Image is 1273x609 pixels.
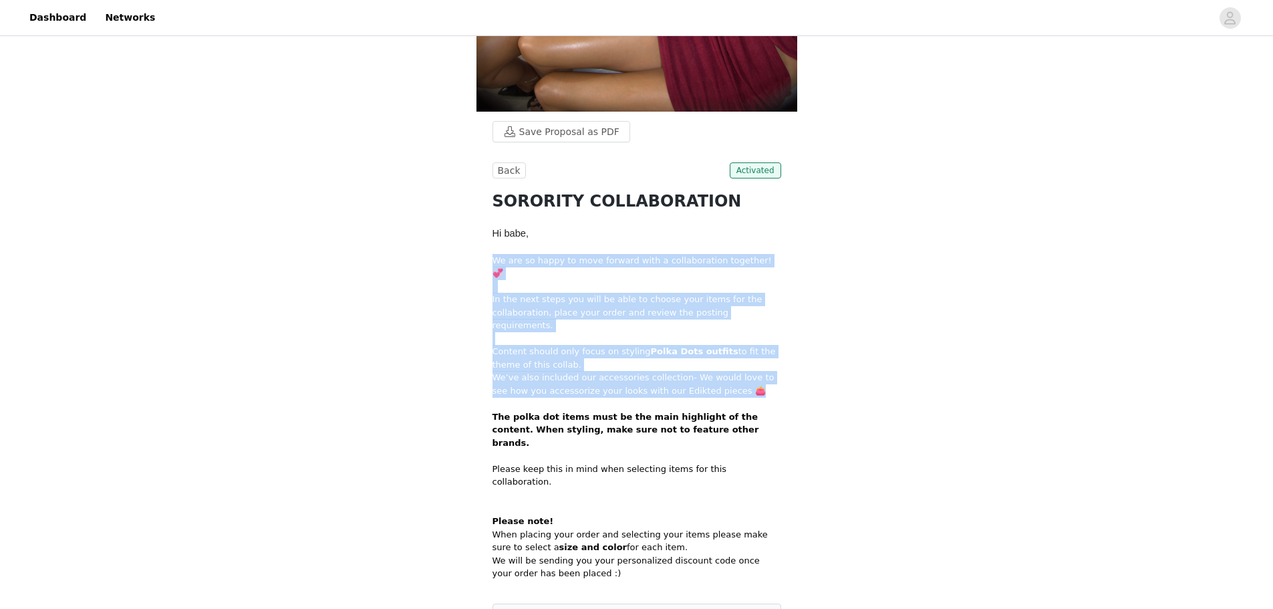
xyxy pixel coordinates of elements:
[492,254,781,280] p: We are so happy to move forward with a collaboration together! 💞
[492,463,781,489] p: Please keep this in mind when selecting items for this collaboration.
[730,162,781,178] span: Activated
[492,189,781,213] h1: SORORITY COLLABORATION
[492,554,781,580] p: We will be sending you your personalized discount code once your order has been placed :)
[492,121,630,142] button: Save Proposal as PDF
[559,542,627,552] strong: size and color
[492,516,554,526] strong: Please note!
[492,412,759,448] strong: The polka dot items must be the main highlight of the content. When styling, make sure not to fea...
[492,162,526,178] button: Back
[492,528,781,554] p: When placing your order and selecting your items please make sure to select a for each item.
[1224,7,1236,29] div: avatar
[651,346,738,356] strong: Polka Dots outfits
[21,3,94,33] a: Dashboard
[492,332,781,372] p: Content should only focus on styling to fit the theme of this collab.
[492,293,781,332] p: In the next steps you will be able to choose your items for the collaboration, place your order a...
[97,3,163,33] a: Networks
[492,228,529,239] span: Hi babe,
[492,371,781,397] p: We’ve also included our accessories collection- We would love to see how you accessorize your loo...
